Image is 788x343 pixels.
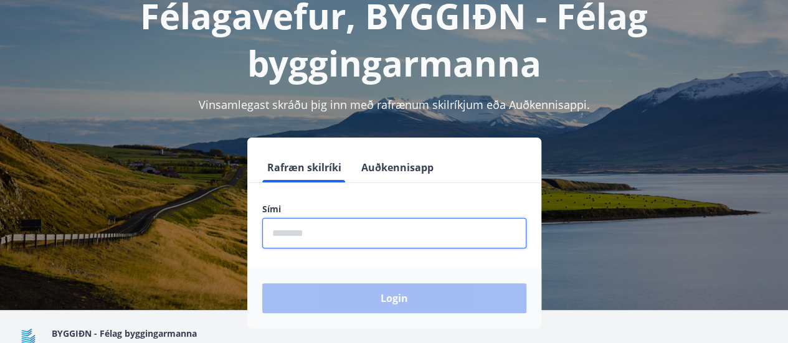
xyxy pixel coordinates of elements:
label: Sími [262,203,526,215]
button: Rafræn skilríki [262,153,346,182]
button: Auðkennisapp [356,153,439,182]
span: Vinsamlegast skráðu þig inn með rafrænum skilríkjum eða Auðkennisappi. [199,97,590,112]
span: BYGGIÐN - Félag byggingarmanna [52,327,197,339]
